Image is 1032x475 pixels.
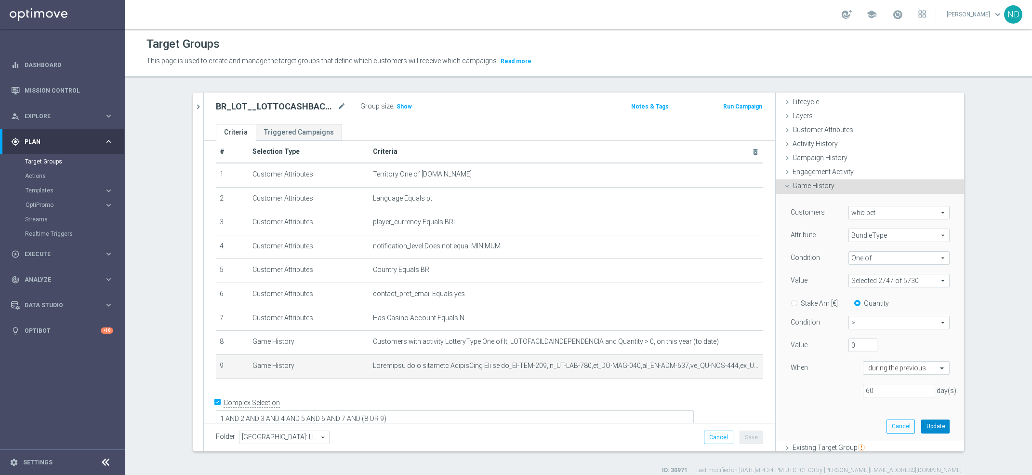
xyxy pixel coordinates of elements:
label: Folder [216,433,235,441]
button: Save [740,431,763,444]
button: play_circle_outline Execute keyboard_arrow_right [11,250,114,258]
div: Templates [26,188,104,193]
span: keyboard_arrow_down [992,9,1003,20]
i: keyboard_arrow_right [104,201,113,210]
a: Dashboard [25,52,113,78]
h2: BR_LOT__LOTTOCASHBACK_XSELL [216,101,335,112]
i: chevron_right [194,102,203,111]
button: gps_fixed Plan keyboard_arrow_right [11,138,114,146]
label: Stake Am [€] [801,299,838,308]
span: Has Casino Account Equals N [373,314,464,322]
button: person_search Explore keyboard_arrow_right [11,112,114,120]
ng-select: during the previous [863,361,950,375]
i: mode_edit [337,101,346,112]
td: Customer Attributes [249,187,369,211]
span: This page is used to create and manage the target groups that define which customers will receive... [146,57,498,65]
td: Customer Attributes [249,235,369,259]
span: Campaign History [793,154,847,162]
td: 5 [216,259,249,283]
i: play_circle_outline [11,250,20,258]
i: settings [10,458,18,467]
h1: Target Groups [146,37,220,51]
td: 9 [216,354,249,379]
button: Read more [500,56,532,67]
i: delete_forever [752,148,759,156]
div: ND [1004,5,1022,24]
span: Data Studio [25,302,104,308]
button: track_changes Analyze keyboard_arrow_right [11,276,114,284]
td: Game History [249,331,369,355]
td: Customer Attributes [249,283,369,307]
span: Customers with activity LotteryType One of lt_LOTOFACILDAINDEPENDENCIA and Quantity > 0, on this ... [373,338,719,346]
span: Territory One of [DOMAIN_NAME] [373,170,472,178]
i: track_changes [11,275,20,284]
a: Actions [25,172,100,180]
td: Customer Attributes [249,211,369,235]
label: Attribute [791,231,816,239]
label: Last modified on [DATE] at 4:24 PM UTC+01:00 by [PERSON_NAME][EMAIL_ADDRESS][DOMAIN_NAME] [696,466,962,475]
button: Data Studio keyboard_arrow_right [11,301,114,309]
a: Optibot [25,318,101,343]
td: 1 [216,163,249,187]
a: Target Groups [25,158,100,165]
button: lightbulb Optibot +10 [11,327,114,335]
span: Explore [25,113,104,119]
td: 8 [216,331,249,355]
span: Existing Target Group [793,444,865,451]
span: OptiPromo [26,202,94,208]
button: Mission Control [11,87,114,95]
td: Game History [249,354,369,379]
div: Streams [25,212,124,227]
a: Streams [25,216,100,223]
i: gps_fixed [11,137,20,146]
label: ID: 30971 [662,466,688,475]
td: 4 [216,235,249,259]
i: keyboard_arrow_right [104,300,113,310]
div: Realtime Triggers [25,227,124,241]
div: OptiPromo [25,198,124,212]
a: Realtime Triggers [25,230,100,238]
button: Templates keyboard_arrow_right [25,187,114,194]
td: 6 [216,283,249,307]
span: Layers [793,112,813,120]
td: 7 [216,307,249,331]
label: Value [791,340,807,349]
label: Group size [360,102,393,110]
label: Quantity [864,299,889,308]
td: 2 [216,187,249,211]
td: Customer Attributes [249,259,369,283]
label: When [791,363,808,372]
div: OptiPromo [26,202,104,208]
th: Selection Type [249,141,369,163]
span: Templates [26,188,94,193]
span: Activity History [793,140,838,148]
span: Country Equals BR [373,266,429,274]
span: Loremipsu dolo sitametc AdipisCing Eli se do_EI-TEM-209,in_UT-LAB-780,et_DO-MAG-040,al_EN-ADM-637... [373,362,759,370]
span: Lifecycle [793,98,819,106]
a: Mission Control [25,78,113,103]
div: Data Studio [11,301,104,310]
span: Plan [25,139,104,145]
span: player_currency Equals BRL [373,218,457,226]
span: Game History [793,182,834,190]
button: OptiPromo keyboard_arrow_right [25,201,114,209]
span: bd_LF-AAA-001 bd_LF-AAA-002 bd_LF-AAA-003 bd_LF-AAA-004 bd_LF-AAA-005 and 2742 more [849,274,949,287]
th: # [216,141,249,163]
td: Customer Attributes [249,307,369,331]
button: equalizer Dashboard [11,61,114,69]
span: Customer Attributes [793,126,853,134]
a: [PERSON_NAME]keyboard_arrow_down [946,7,1004,22]
label: Condition [791,318,820,326]
button: Cancel [886,420,915,433]
span: contact_pref_email Equals yes [373,290,465,298]
span: Show [397,103,412,110]
i: keyboard_arrow_right [104,249,113,258]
